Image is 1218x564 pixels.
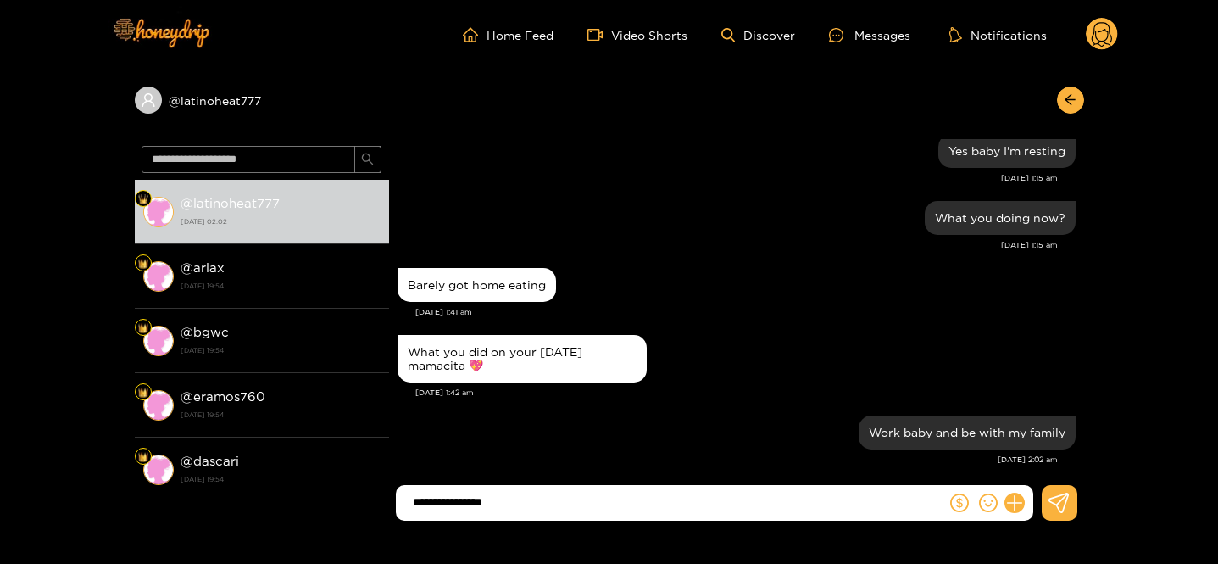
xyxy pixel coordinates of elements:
img: conversation [143,326,174,356]
img: Fan Level [138,259,148,269]
span: smile [979,494,998,512]
div: Sep. 28, 1:15 am [925,201,1076,235]
span: dollar [950,494,969,512]
span: video-camera [587,27,611,42]
a: Discover [721,28,795,42]
div: What you did on your [DATE] mamacita 💖 [408,345,637,372]
img: Fan Level [138,323,148,333]
div: [DATE] 2:02 am [398,454,1058,466]
div: Work baby and be with my family [869,426,1065,439]
div: Sep. 28, 2:02 am [859,416,1076,450]
div: [DATE] 1:15 am [398,172,1058,184]
img: conversation [143,261,174,292]
div: Yes baby I'm resting [948,144,1065,158]
div: [DATE] 1:15 am [398,239,1058,251]
div: Sep. 28, 1:41 am [398,268,556,302]
div: What you doing now? [935,211,1065,225]
strong: @ arlax [181,260,225,275]
div: [DATE] 1:42 am [415,387,1076,399]
strong: @ dascari [181,454,239,468]
strong: [DATE] 19:54 [181,407,381,422]
strong: @ bgwc [181,325,229,339]
span: user [141,92,156,108]
div: Barely got home eating [408,278,546,292]
img: conversation [143,197,174,227]
img: Fan Level [138,452,148,462]
strong: [DATE] 02:02 [181,214,381,229]
div: [DATE] 1:41 am [415,306,1076,318]
img: Fan Level [138,194,148,204]
a: Home Feed [463,27,553,42]
strong: @ latinoheat777 [181,196,280,210]
div: Messages [829,25,910,45]
span: search [361,153,374,167]
button: Notifications [944,26,1052,43]
button: search [354,146,381,173]
span: arrow-left [1064,93,1076,108]
button: arrow-left [1057,87,1084,114]
img: conversation [143,455,174,485]
span: home [463,27,487,42]
img: Fan Level [138,388,148,398]
img: conversation [143,390,174,421]
button: dollar [947,490,972,516]
strong: @ eramos760 [181,389,265,404]
strong: [DATE] 19:54 [181,472,381,487]
strong: [DATE] 19:54 [181,278,381,293]
div: Sep. 28, 1:42 am [398,335,647,383]
strong: [DATE] 19:54 [181,343,381,358]
div: Sep. 28, 1:15 am [938,134,1076,168]
a: Video Shorts [587,27,687,42]
div: @latinoheat777 [135,87,389,114]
